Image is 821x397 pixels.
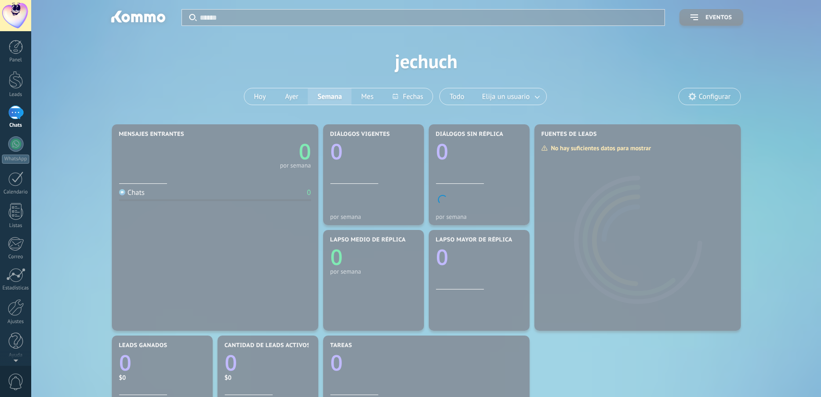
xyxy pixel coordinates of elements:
div: WhatsApp [2,155,29,164]
div: Calendario [2,189,30,195]
div: Listas [2,223,30,229]
div: Panel [2,57,30,63]
div: Chats [2,122,30,129]
div: Estadísticas [2,285,30,291]
div: Leads [2,92,30,98]
div: Ajustes [2,319,30,325]
div: Correo [2,254,30,260]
